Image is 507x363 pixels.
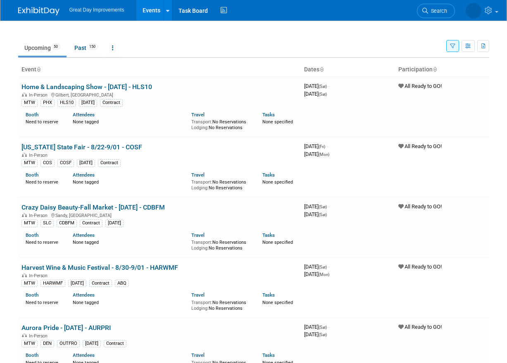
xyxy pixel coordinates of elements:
a: Sort by Start Date [319,66,324,73]
a: Aurora Pride - [DATE] - AURPRI [21,324,111,332]
div: SLC [40,219,54,227]
span: All Ready to GO! [398,83,442,89]
span: All Ready to GO! [398,324,442,330]
div: No Reservations No Reservations [191,298,250,311]
span: (Mon) [319,272,329,277]
a: Attendees [73,232,95,238]
div: MTW [21,340,38,347]
div: [DATE] [77,159,95,167]
span: Great Day Improvements [69,7,124,13]
span: [DATE] [304,211,327,217]
img: In-Person Event [22,273,27,277]
div: Need to reserve [26,118,61,125]
div: DEN [40,340,54,347]
a: Booth [26,292,38,298]
span: Search [428,8,447,14]
div: None tagged [73,238,185,245]
div: No Reservations No Reservations [191,118,250,130]
span: 50 [51,44,60,50]
span: All Ready to GO! [398,143,442,149]
span: - [328,264,329,270]
a: Home & Landscaping Show - [DATE] - HLS10 [21,83,152,91]
span: 150 [87,44,98,50]
span: Transport: [191,300,212,305]
div: PHX [40,99,55,106]
div: Contract [89,280,112,287]
a: Tasks [262,112,275,118]
span: - [328,203,329,210]
div: Need to reserve [26,238,61,245]
a: Booth [26,172,38,178]
div: None tagged [73,178,185,185]
span: (Sat) [319,325,327,330]
div: None tagged [73,298,185,306]
div: MTW [21,159,38,167]
img: ExhibitDay [18,7,60,15]
a: Travel [191,232,205,238]
a: Tasks [262,172,275,178]
a: Attendees [73,172,95,178]
div: [DATE] [79,99,97,106]
div: MTW [21,219,38,227]
div: [DATE] [83,340,101,347]
span: (Fri) [319,144,325,149]
span: Transport: [191,179,212,185]
div: Need to reserve [26,178,61,185]
span: Lodging: [191,245,209,251]
div: [DATE] [68,280,86,287]
a: Crazy Daisy Beauty-Fall Market - [DATE] - CDBFM [21,203,165,211]
img: In-Person Event [22,153,27,157]
span: (Mon) [319,152,329,157]
div: OUTFRO [57,340,80,347]
span: (Sat) [319,84,327,89]
a: Booth [26,352,38,358]
span: (Sat) [319,92,327,97]
a: Travel [191,292,205,298]
a: Tasks [262,232,275,238]
a: [US_STATE] State Fair - 8/22-9/01 - COSF [21,143,142,151]
a: Sort by Event Name [36,66,40,73]
span: In-Person [29,92,50,98]
div: Contract [104,340,126,347]
a: Sort by Participation Type [433,66,437,73]
span: None specified [262,179,293,185]
img: Richard Stone [466,3,481,19]
a: Booth [26,112,38,118]
a: Travel [191,172,205,178]
a: Booth [26,232,38,238]
a: Tasks [262,292,275,298]
div: HARWMF [40,280,65,287]
span: Transport: [191,119,212,125]
a: Tasks [262,352,275,358]
div: Sandy, [GEOGRAPHIC_DATA] [21,212,298,218]
a: Search [417,4,455,18]
span: All Ready to GO! [398,203,442,210]
div: MTW [21,99,38,106]
span: [DATE] [304,91,327,97]
a: Upcoming50 [18,40,67,56]
div: Contract [98,159,121,167]
img: In-Person Event [22,333,27,337]
span: None specified [262,119,293,125]
a: Past150 [68,40,104,56]
span: In-Person [29,333,50,339]
span: In-Person [29,273,50,278]
th: Event [18,63,301,77]
div: Gilbert, [GEOGRAPHIC_DATA] [21,91,298,98]
div: No Reservations No Reservations [191,178,250,191]
a: Attendees [73,352,95,358]
div: None tagged [73,118,185,125]
div: Need to reserve [26,298,61,306]
div: CDBFM [57,219,77,227]
span: (Sat) [319,265,327,269]
a: Travel [191,112,205,118]
a: Attendees [73,292,95,298]
span: [DATE] [304,203,329,210]
a: Harvest Wine & Music Festival - 8/30-9/01 - HARWMF [21,264,178,271]
span: [DATE] [304,151,329,157]
div: No Reservations No Reservations [191,238,250,251]
div: MTW [21,280,38,287]
span: - [326,143,328,149]
span: (Sat) [319,205,327,209]
span: Transport: [191,240,212,245]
